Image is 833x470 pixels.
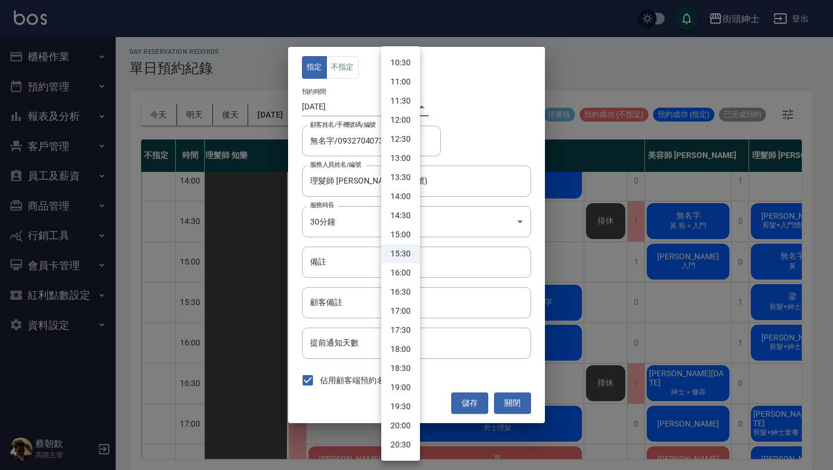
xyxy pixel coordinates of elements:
li: 15:00 [381,225,420,244]
li: 18:30 [381,359,420,378]
li: 13:30 [381,168,420,187]
li: 12:30 [381,130,420,149]
li: 17:30 [381,321,420,340]
li: 15:30 [381,244,420,263]
li: 18:00 [381,340,420,359]
li: 20:30 [381,435,420,454]
li: 14:30 [381,206,420,225]
li: 14:00 [381,187,420,206]
li: 10:30 [381,53,420,72]
li: 20:00 [381,416,420,435]
li: 16:00 [381,263,420,282]
li: 11:30 [381,91,420,111]
li: 12:00 [381,111,420,130]
li: 19:30 [381,397,420,416]
li: 11:00 [381,72,420,91]
li: 16:30 [381,282,420,302]
li: 17:00 [381,302,420,321]
li: 19:00 [381,378,420,397]
li: 13:00 [381,149,420,168]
